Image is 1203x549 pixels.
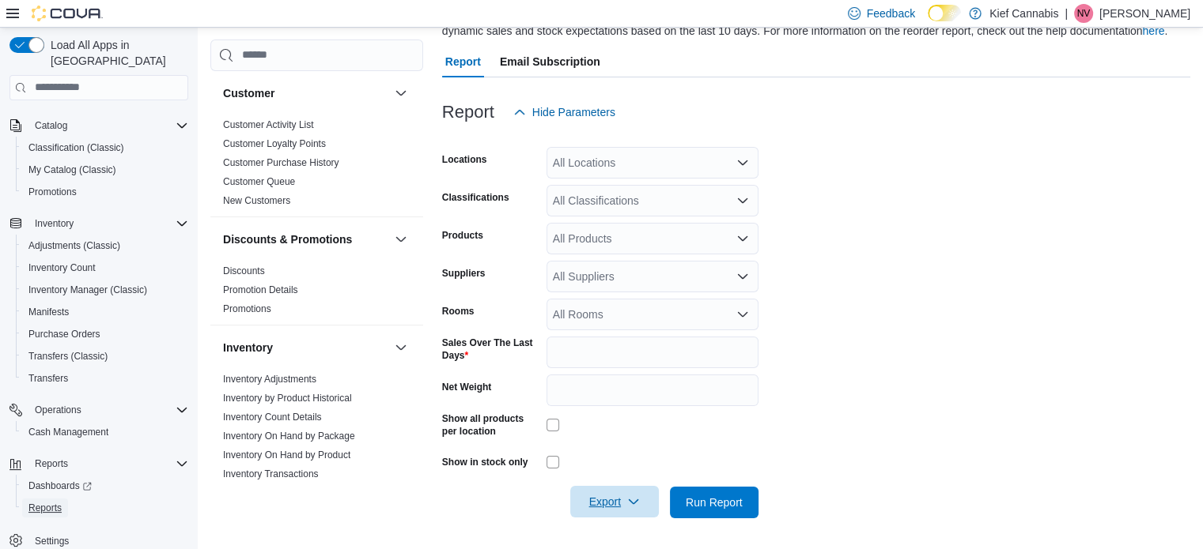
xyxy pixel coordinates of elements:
[442,153,487,166] label: Locations
[223,157,339,168] a: Customer Purchase History
[28,479,92,492] span: Dashboards
[22,325,107,344] a: Purchase Orders
[22,280,188,299] span: Inventory Manager (Classic)
[16,323,195,345] button: Purchase Orders
[35,119,67,132] span: Catalog
[223,284,298,295] a: Promotion Details
[22,258,188,277] span: Inventory Count
[16,421,195,443] button: Cash Management
[22,476,98,495] a: Dashboards
[22,160,188,179] span: My Catalog (Classic)
[3,453,195,475] button: Reports
[223,468,319,480] span: Inventory Transactions
[22,498,68,517] a: Reports
[736,194,749,207] button: Open list of options
[22,347,114,366] a: Transfers (Classic)
[22,138,131,157] a: Classification (Classic)
[3,115,195,137] button: Catalog
[32,6,103,21] img: Cova
[28,214,80,233] button: Inventory
[22,236,127,255] a: Adjustments (Classic)
[22,258,102,277] a: Inventory Count
[22,369,188,388] span: Transfers
[28,372,68,385] span: Transfers
[16,367,195,389] button: Transfers
[44,37,188,69] span: Load All Apps in [GEOGRAPHIC_DATA]
[16,301,195,323] button: Manifests
[736,270,749,283] button: Open list of options
[532,104,615,120] span: Hide Parameters
[223,468,319,479] a: Inventory Transactions
[223,265,265,277] span: Discounts
[16,497,195,519] button: Reports
[28,164,116,176] span: My Catalog (Classic)
[28,306,69,318] span: Manifests
[28,454,188,473] span: Reports
[1142,24,1164,37] a: here
[16,475,195,497] a: Dashboards
[580,486,649,517] span: Export
[28,350,108,363] span: Transfers (Classic)
[3,399,195,421] button: Operations
[223,119,314,130] a: Customer Activity List
[3,212,195,235] button: Inventory
[22,423,188,442] span: Cash Management
[736,308,749,321] button: Open list of options
[22,138,188,157] span: Classification (Classic)
[223,176,295,187] a: Customer Queue
[928,5,961,21] input: Dark Mode
[28,116,74,135] button: Catalog
[223,374,316,385] a: Inventory Adjustments
[1065,4,1068,23] p: |
[442,267,486,280] label: Suppliers
[28,454,74,473] button: Reports
[500,46,600,77] span: Email Subscription
[16,181,195,203] button: Promotions
[28,426,108,438] span: Cash Management
[1077,4,1091,23] span: NV
[223,284,298,296] span: Promotion Details
[223,231,352,247] h3: Discounts & Promotions
[570,486,659,517] button: Export
[392,84,410,103] button: Customer
[736,232,749,245] button: Open list of options
[28,261,96,274] span: Inventory Count
[22,182,188,201] span: Promotions
[28,214,188,233] span: Inventory
[223,303,271,315] span: Promotions
[442,229,483,242] label: Products
[442,412,540,438] label: Show all products per location
[22,476,188,495] span: Dashboards
[210,261,423,325] div: Discounts & Promotions
[22,236,188,255] span: Adjustments (Classic)
[223,393,352,404] a: Inventory by Product Historical
[28,328,100,340] span: Purchase Orders
[223,85,274,101] h3: Customer
[442,456,528,468] label: Show in stock only
[22,182,83,201] a: Promotions
[210,115,423,216] div: Customer
[16,257,195,279] button: Inventory Count
[928,21,929,22] span: Dark Mode
[28,502,62,514] span: Reports
[736,156,749,169] button: Open list of options
[16,137,195,159] button: Classification (Classic)
[22,347,188,366] span: Transfers (Classic)
[442,381,491,393] label: Net Weight
[22,160,123,179] a: My Catalog (Classic)
[223,137,326,150] span: Customer Loyalty Points
[28,400,88,419] button: Operations
[35,535,69,547] span: Settings
[35,457,68,470] span: Reports
[223,156,339,169] span: Customer Purchase History
[392,338,410,357] button: Inventory
[223,449,350,461] a: Inventory On Hand by Product
[22,423,115,442] a: Cash Management
[16,345,195,367] button: Transfers (Classic)
[223,430,355,442] span: Inventory On Hand by Package
[442,305,475,318] label: Rooms
[223,431,355,442] a: Inventory On Hand by Package
[16,235,195,257] button: Adjustments (Classic)
[507,96,622,128] button: Hide Parameters
[28,239,120,252] span: Adjustments (Classic)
